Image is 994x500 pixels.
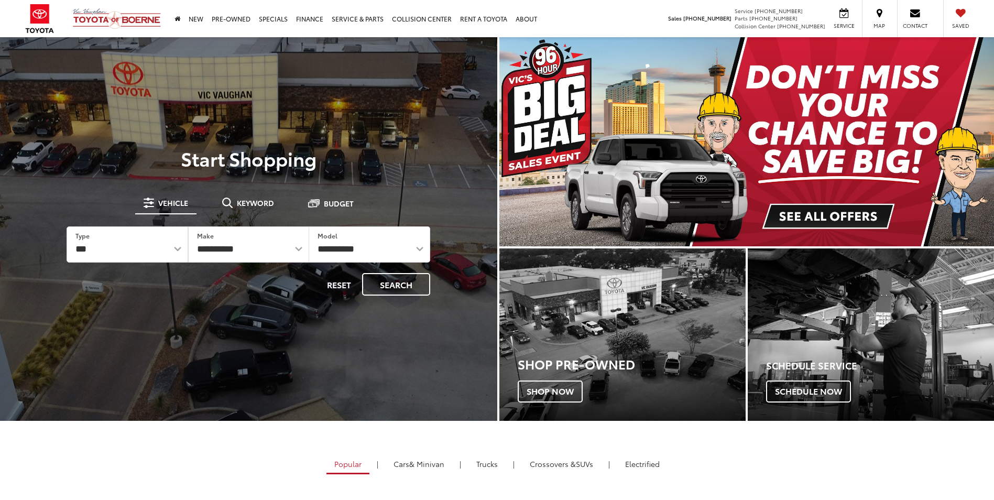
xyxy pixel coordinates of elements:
span: Service [735,7,753,15]
label: Model [318,231,337,240]
label: Type [75,231,90,240]
span: Collision Center [735,22,775,30]
a: Schedule Service Schedule Now [748,248,994,421]
div: Toyota [748,248,994,421]
a: Popular [326,455,369,474]
span: & Minivan [409,459,444,469]
a: Trucks [468,455,506,473]
span: [PHONE_NUMBER] [683,14,731,22]
span: Crossovers & [530,459,576,469]
a: Electrified [617,455,668,473]
span: Vehicle [158,199,188,206]
li: | [374,459,381,469]
span: Keyword [237,199,274,206]
a: Shop Pre-Owned Shop Now [499,248,746,421]
button: Search [362,273,430,296]
a: SUVs [522,455,601,473]
li: | [606,459,613,469]
span: [PHONE_NUMBER] [755,7,803,15]
span: Sales [668,14,682,22]
span: Contact [903,22,927,29]
span: [PHONE_NUMBER] [749,14,798,22]
div: Toyota [499,248,746,421]
span: Schedule Now [766,381,851,403]
img: Vic Vaughan Toyota of Boerne [72,8,161,29]
button: Reset [318,273,360,296]
span: Shop Now [518,381,583,403]
span: Saved [949,22,972,29]
h4: Schedule Service [766,361,994,371]
li: | [457,459,464,469]
span: Map [868,22,891,29]
label: Make [197,231,214,240]
a: Cars [386,455,452,473]
span: [PHONE_NUMBER] [777,22,825,30]
span: Service [832,22,856,29]
li: | [510,459,517,469]
h3: Shop Pre-Owned [518,357,746,371]
span: Parts [735,14,748,22]
p: Start Shopping [44,148,453,169]
span: Budget [324,200,354,207]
